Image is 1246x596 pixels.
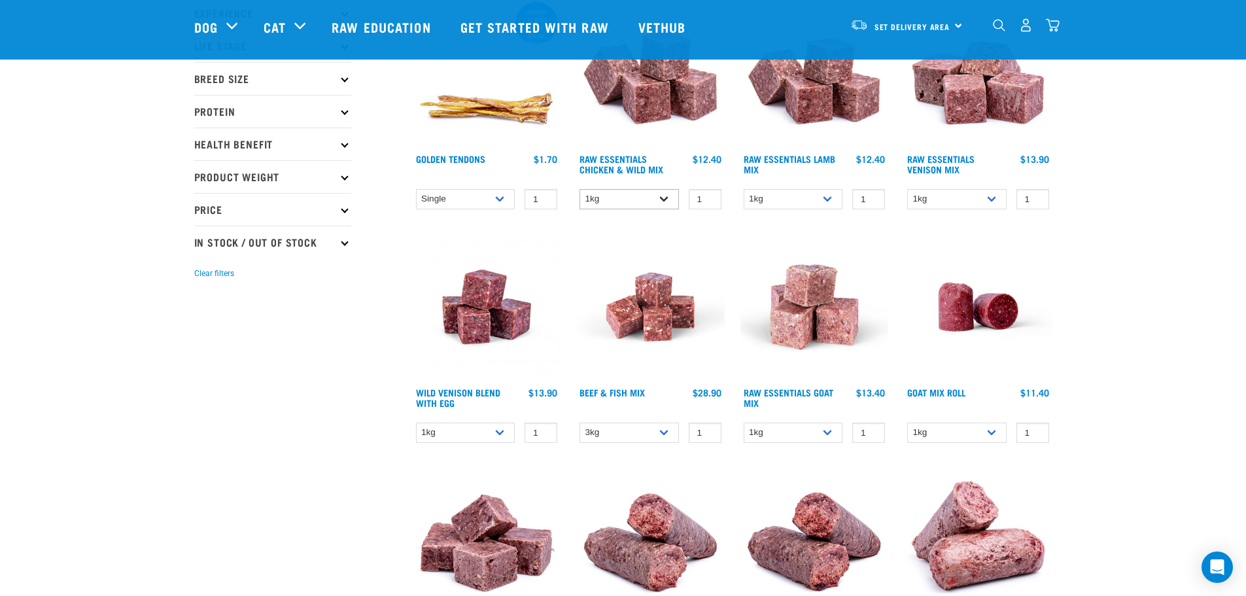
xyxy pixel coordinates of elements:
[907,390,965,394] a: Goat Mix Roll
[194,268,234,279] button: Clear filters
[1020,154,1049,164] div: $13.90
[194,160,351,193] p: Product Weight
[740,233,889,381] img: Goat M Ix 38448
[528,387,557,398] div: $13.90
[856,387,885,398] div: $13.40
[1019,18,1033,32] img: user.png
[744,390,833,405] a: Raw Essentials Goat Mix
[580,390,645,394] a: Beef & Fish Mix
[852,423,885,443] input: 1
[525,189,557,209] input: 1
[907,156,975,171] a: Raw Essentials Venison Mix
[416,390,500,405] a: Wild Venison Blend with Egg
[904,233,1052,381] img: Raw Essentials Chicken Lamb Beef Bulk Minced Raw Dog Food Roll Unwrapped
[693,387,721,398] div: $28.90
[580,156,663,171] a: Raw Essentials Chicken & Wild Mix
[852,189,885,209] input: 1
[194,95,351,128] p: Protein
[264,17,286,37] a: Cat
[194,17,218,37] a: Dog
[576,233,725,381] img: Beef Mackerel 1
[447,1,625,53] a: Get started with Raw
[416,156,485,161] a: Golden Tendons
[993,19,1005,31] img: home-icon-1@2x.png
[413,233,561,381] img: Venison Egg 1616
[874,24,950,29] span: Set Delivery Area
[689,423,721,443] input: 1
[525,423,557,443] input: 1
[194,193,351,226] p: Price
[194,128,351,160] p: Health Benefit
[625,1,702,53] a: Vethub
[850,19,868,31] img: van-moving.png
[744,156,835,171] a: Raw Essentials Lamb Mix
[194,226,351,258] p: In Stock / Out Of Stock
[534,154,557,164] div: $1.70
[319,1,447,53] a: Raw Education
[693,154,721,164] div: $12.40
[689,189,721,209] input: 1
[1020,387,1049,398] div: $11.40
[1016,189,1049,209] input: 1
[194,62,351,95] p: Breed Size
[1046,18,1060,32] img: home-icon@2x.png
[1016,423,1049,443] input: 1
[856,154,885,164] div: $12.40
[1202,552,1233,583] div: Open Intercom Messenger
